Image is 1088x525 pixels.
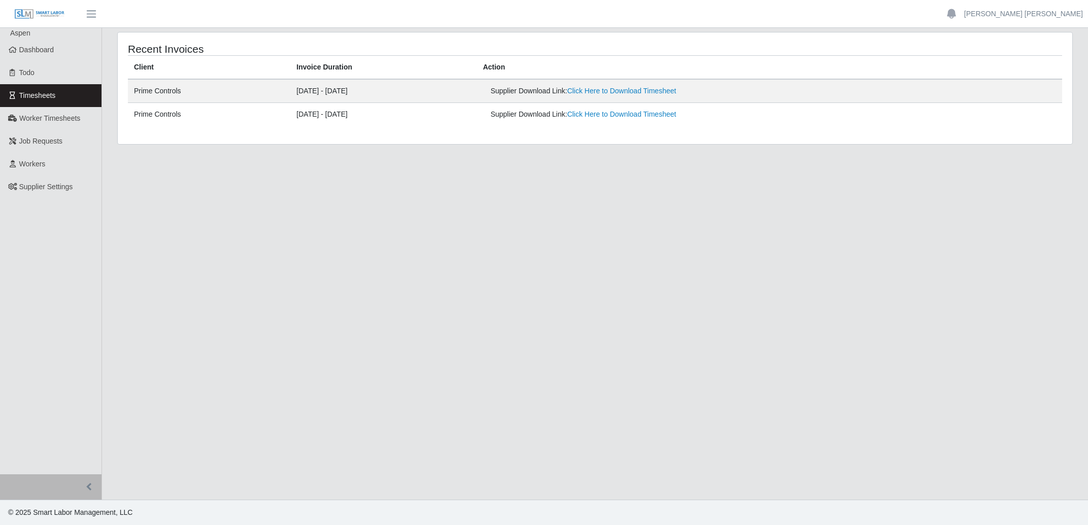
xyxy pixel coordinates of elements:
a: [PERSON_NAME] [PERSON_NAME] [964,9,1083,19]
td: Prime Controls [128,103,290,126]
span: © 2025 Smart Labor Management, LLC [8,508,132,516]
a: Click Here to Download Timesheet [567,87,676,95]
td: [DATE] - [DATE] [290,79,477,103]
th: Client [128,56,290,80]
span: Aspen [10,29,30,37]
td: Prime Controls [128,79,290,103]
span: Supplier Settings [19,183,73,191]
span: Timesheets [19,91,56,99]
span: Job Requests [19,137,63,145]
td: [DATE] - [DATE] [290,103,477,126]
img: SLM Logo [14,9,65,20]
th: Invoice Duration [290,56,477,80]
div: Supplier Download Link: [491,109,858,120]
div: Supplier Download Link: [491,86,858,96]
span: Dashboard [19,46,54,54]
th: Action [477,56,1062,80]
span: Worker Timesheets [19,114,80,122]
span: Todo [19,68,35,77]
span: Workers [19,160,46,168]
h4: Recent Invoices [128,43,508,55]
a: Click Here to Download Timesheet [567,110,676,118]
